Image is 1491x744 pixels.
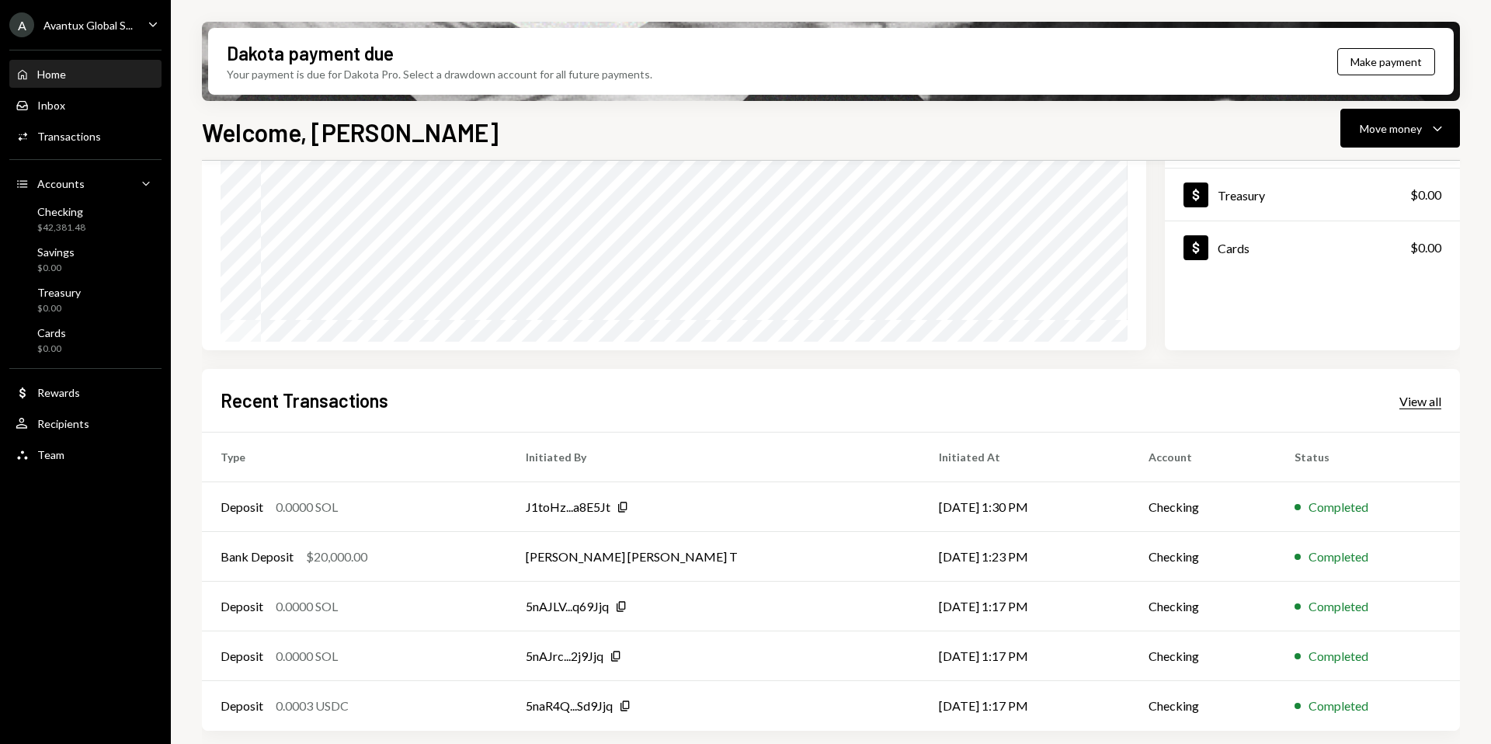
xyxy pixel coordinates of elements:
a: Inbox [9,91,162,119]
td: Checking [1130,532,1275,582]
h1: Welcome, [PERSON_NAME] [202,116,499,148]
td: [DATE] 1:17 PM [920,582,1130,631]
a: Checking$42,381.48 [9,200,162,238]
a: Recipients [9,409,162,437]
div: Completed [1309,597,1368,616]
div: Treasury [37,286,81,299]
div: $0.00 [37,302,81,315]
div: A [9,12,34,37]
div: Completed [1309,498,1368,516]
div: Accounts [37,177,85,190]
div: Deposit [221,647,263,666]
h2: Recent Transactions [221,388,388,413]
div: Treasury [1218,188,1265,203]
a: Rewards [9,378,162,406]
a: Cards$0.00 [9,322,162,359]
div: $0.00 [37,262,75,275]
td: Checking [1130,482,1275,532]
a: Treasury$0.00 [1165,169,1460,221]
th: Account [1130,433,1275,482]
div: Transactions [37,130,101,143]
div: Home [37,68,66,81]
div: Cards [1218,241,1249,256]
div: Deposit [221,498,263,516]
div: Deposit [221,597,263,616]
div: 0.0000 SOL [276,597,338,616]
div: 0.0003 USDC [276,697,349,715]
div: Recipients [37,417,89,430]
div: Checking [37,205,85,218]
a: Cards$0.00 [1165,221,1460,273]
td: [PERSON_NAME] [PERSON_NAME] T [507,532,920,582]
td: Checking [1130,631,1275,681]
div: Team [37,448,64,461]
a: Transactions [9,122,162,150]
div: Completed [1309,697,1368,715]
th: Status [1276,433,1460,482]
div: $0.00 [1410,238,1441,257]
div: Avantux Global S... [43,19,133,32]
div: Completed [1309,548,1368,566]
a: View all [1399,392,1441,409]
div: $0.00 [1410,186,1441,204]
div: 5naR4Q...Sd9Jjq [526,697,613,715]
div: $20,000.00 [306,548,367,566]
div: Your payment is due for Dakota Pro. Select a drawdown account for all future payments. [227,66,652,82]
div: 0.0000 SOL [276,498,338,516]
th: Type [202,433,507,482]
div: Cards [37,326,66,339]
div: Move money [1360,120,1422,137]
th: Initiated At [920,433,1130,482]
td: Checking [1130,582,1275,631]
div: 5nAJLV...q69Jjq [526,597,609,616]
div: 5nAJrc...2j9Jjq [526,647,603,666]
div: Completed [1309,647,1368,666]
button: Move money [1340,109,1460,148]
th: Initiated By [507,433,920,482]
a: Accounts [9,169,162,197]
div: Deposit [221,697,263,715]
a: Savings$0.00 [9,241,162,278]
div: View all [1399,394,1441,409]
td: [DATE] 1:30 PM [920,482,1130,532]
button: Make payment [1337,48,1435,75]
a: Team [9,440,162,468]
div: Savings [37,245,75,259]
div: $0.00 [37,342,66,356]
div: Rewards [37,386,80,399]
td: [DATE] 1:17 PM [920,631,1130,681]
div: Dakota payment due [227,40,394,66]
a: Home [9,60,162,88]
div: Bank Deposit [221,548,294,566]
td: [DATE] 1:17 PM [920,681,1130,731]
div: Inbox [37,99,65,112]
td: Checking [1130,681,1275,731]
div: $42,381.48 [37,221,85,235]
div: 0.0000 SOL [276,647,338,666]
td: [DATE] 1:23 PM [920,532,1130,582]
div: J1toHz...a8E5Jt [526,498,610,516]
a: Treasury$0.00 [9,281,162,318]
